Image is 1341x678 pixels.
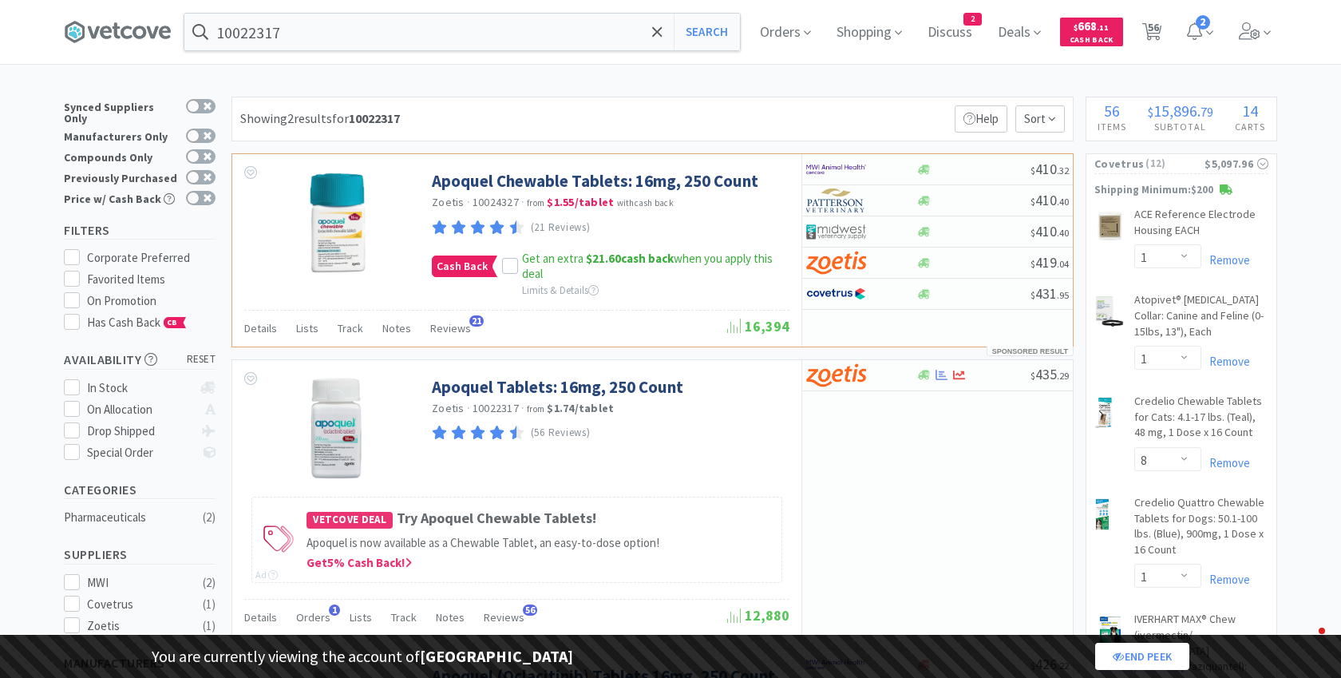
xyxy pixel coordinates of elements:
[521,401,524,415] span: ·
[64,99,178,124] div: Synced Suppliers Only
[332,110,400,126] span: for
[1094,155,1144,172] span: Covetrus
[1095,643,1189,670] a: End Peek
[296,321,318,335] span: Lists
[473,401,519,415] span: 10022317
[674,14,740,50] button: Search
[1148,104,1153,120] span: $
[806,220,866,244] img: 4dd14cff54a648ac9e977f0c5da9bc2e_5.png
[1094,498,1110,530] img: 868b877fb8c74fc48728056354f79e3c_777170.png
[531,220,591,236] p: (21 Reviews)
[64,351,216,369] h5: Availability
[1196,15,1210,30] span: 2
[307,507,773,530] h4: Try Apoquel Chewable Tablets!
[430,321,471,335] span: Reviews
[338,321,363,335] span: Track
[806,282,866,306] img: 77fca1acd8b6420a9015268ca798ef17_1.png
[432,195,465,209] a: Zoetis
[522,251,773,282] span: Get an extra when you apply this deal
[349,110,400,126] strong: 10022317
[1030,227,1035,239] span: $
[522,283,599,297] span: Limits & Details
[87,422,193,441] div: Drop Shipped
[955,105,1007,133] p: Help
[1070,36,1114,46] span: Cash Back
[806,157,866,181] img: f6b2451649754179b5b4e0c70c3f7cb0_2.png
[1201,354,1250,369] a: Remove
[64,129,178,142] div: Manufacturers Only
[64,508,193,527] div: Pharmaceuticals
[284,170,388,274] img: d61305e8546f4588bbb19a4daacce902_401918.png
[586,251,674,266] strong: cash back
[523,605,537,616] span: 56
[1057,227,1069,239] span: . 40
[240,109,400,129] div: Showing 2 results
[1057,196,1069,208] span: . 40
[64,149,178,163] div: Compounds Only
[527,403,544,414] span: from
[87,379,193,398] div: In Stock
[64,545,216,564] h5: Suppliers
[436,610,465,624] span: Notes
[87,400,193,419] div: On Allocation
[467,401,470,415] span: ·
[203,617,216,636] div: ( 1 )
[87,291,216,311] div: On Promotion
[87,443,193,462] div: Special Order
[87,617,186,636] div: Zoetis
[617,197,674,208] span: with cash back
[1153,101,1197,121] span: 15,896
[806,363,866,387] img: a673e5ab4e5e497494167fe422e9a3ab.png
[1094,397,1114,429] img: 7220d567ea3747d4a47ed9a587d8aa96_416228.png
[921,26,979,40] a: Discuss2
[1086,182,1276,199] p: Shipping Minimum: $200
[184,14,740,50] input: Search by item, sku, manufacturer, ingredient, size...
[1134,495,1268,564] a: Credelio Quattro Chewable Tablets for Dogs: 50.1-100 lbs. (Blue), 900mg, 1 Dose x 16 Count
[1224,119,1276,134] h4: Carts
[307,512,393,529] span: Vetcove Deal
[1136,27,1169,42] a: 56
[244,610,277,624] span: Details
[987,347,1074,356] div: Sponsored Result
[1030,160,1069,178] span: 410
[203,573,216,593] div: ( 2 )
[87,573,186,593] div: MWI
[1097,22,1109,33] span: . 11
[432,376,683,398] a: Apoquel Tablets: 16mg, 250 Count
[1242,101,1258,121] span: 14
[307,555,412,570] span: Get 5 % Cash Back!
[1057,165,1069,176] span: . 32
[1030,258,1035,270] span: $
[484,610,524,624] span: Reviews
[1074,18,1109,34] span: 668
[420,646,573,666] strong: [GEOGRAPHIC_DATA]
[1205,155,1268,172] div: $5,097.96
[87,270,216,289] div: Favorited Items
[64,221,216,240] h5: Filters
[727,606,789,624] span: 12,880
[1030,191,1069,209] span: 410
[64,170,178,184] div: Previously Purchased
[432,170,758,192] a: Apoquel Chewable Tablets: 16mg, 250 Count
[1144,156,1205,172] span: ( 12 )
[1287,624,1325,662] iframe: Intercom live chat
[1201,455,1250,470] a: Remove
[806,251,866,275] img: a673e5ab4e5e497494167fe422e9a3ab.png
[1030,365,1069,383] span: 435
[433,256,492,276] span: Cash Back
[964,14,981,25] span: 2
[1134,394,1268,447] a: Credelio Chewable Tablets for Cats: 4.1-17 lbs. (Teal), 48 mg, 1 Dose x 16 Count
[1057,289,1069,301] span: . 95
[64,191,178,204] div: Price w/ Cash Back
[255,567,278,582] div: Ad
[391,610,417,624] span: Track
[467,195,470,209] span: ·
[1030,370,1035,382] span: $
[203,508,216,527] div: ( 2 )
[1030,222,1069,240] span: 410
[1134,207,1268,244] a: ACE Reference Electrode Housing EACH
[1104,101,1120,121] span: 56
[187,351,216,368] span: reset
[87,315,187,330] span: Has Cash Back
[521,195,524,209] span: ·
